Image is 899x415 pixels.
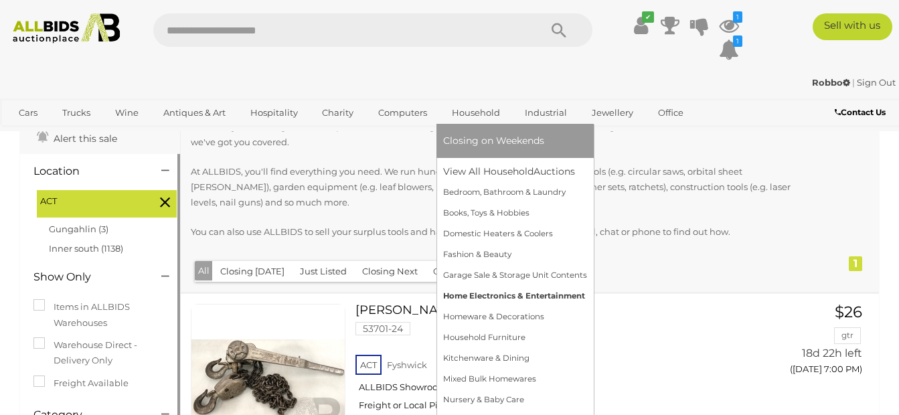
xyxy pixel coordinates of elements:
[106,102,147,124] a: Wine
[49,243,123,254] a: Inner south (1138)
[10,102,46,124] a: Cars
[525,13,592,47] button: Search
[733,35,742,47] i: 1
[195,261,213,280] button: All
[242,102,307,124] a: Hospitality
[191,224,803,240] p: You can also use ALLBIDS to sell your surplus tools and hardware. Contact us [DATE] via email, ch...
[33,271,141,283] h4: Show Only
[649,102,692,124] a: Office
[54,102,99,124] a: Trucks
[852,77,855,88] span: |
[7,13,127,44] img: Allbids.com.au
[33,299,167,331] label: Items in ALLBIDS Warehouses
[425,261,471,282] button: Closed
[212,261,293,282] button: Closing [DATE]
[443,102,509,124] a: Household
[813,13,892,40] a: Sell with us
[10,124,55,146] a: Sports
[857,77,896,88] a: Sign Out
[155,102,234,124] a: Antiques & Art
[733,11,742,23] i: 1
[719,13,739,37] a: 1
[313,102,362,124] a: Charity
[631,13,651,37] a: ✔
[191,119,803,151] p: Whether you're doing a home improvement task or large-scale construction project, using the right...
[772,304,866,382] a: $26 gtr 18d 22h left ([DATE] 7:00 PM)
[835,105,889,120] a: Contact Us
[40,193,141,209] span: ACT
[50,133,117,145] span: Alert this sale
[835,107,886,117] b: Contact Us
[33,376,129,391] label: Freight Available
[33,165,141,177] h4: Location
[62,124,175,146] a: [GEOGRAPHIC_DATA]
[354,261,426,282] button: Closing Next
[292,261,355,282] button: Just Listed
[370,102,436,124] a: Computers
[33,127,120,147] a: Alert this sale
[516,102,576,124] a: Industrial
[849,256,862,271] div: 1
[835,303,862,321] span: $26
[812,77,850,88] strong: Robbo
[191,164,803,211] p: At ALLBIDS, you'll find everything you need. We run hundreds of online auctions for power tools (...
[49,224,108,234] a: Gungahlin (3)
[719,37,739,62] a: 1
[583,102,642,124] a: Jewellery
[33,337,167,369] label: Warehouse Direct - Delivery Only
[812,77,852,88] a: Robbo
[642,11,654,23] i: ✔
